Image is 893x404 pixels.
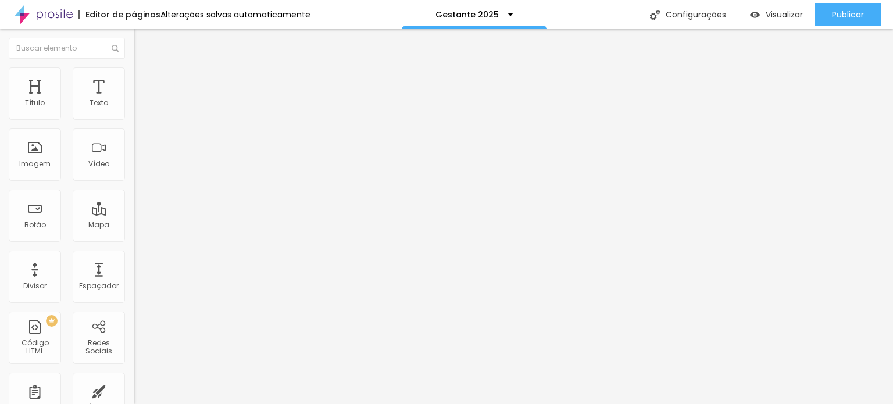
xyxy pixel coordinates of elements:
[24,221,46,229] div: Botão
[766,10,803,19] span: Visualizar
[76,339,122,356] div: Redes Sociais
[90,99,108,107] div: Texto
[112,45,119,52] img: Icone
[12,339,58,356] div: Código HTML
[88,221,109,229] div: Mapa
[25,99,45,107] div: Título
[79,282,119,290] div: Espaçador
[650,10,660,20] img: Icone
[738,3,815,26] button: Visualizar
[88,160,109,168] div: Vídeo
[23,282,47,290] div: Divisor
[815,3,881,26] button: Publicar
[9,38,125,59] input: Buscar elemento
[750,10,760,20] img: view-1.svg
[78,10,160,19] div: Editor de páginas
[134,29,893,404] iframe: Editor
[435,10,499,19] p: Gestante 2025
[160,10,310,19] div: Alterações salvas automaticamente
[19,160,51,168] div: Imagem
[832,10,864,19] span: Publicar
